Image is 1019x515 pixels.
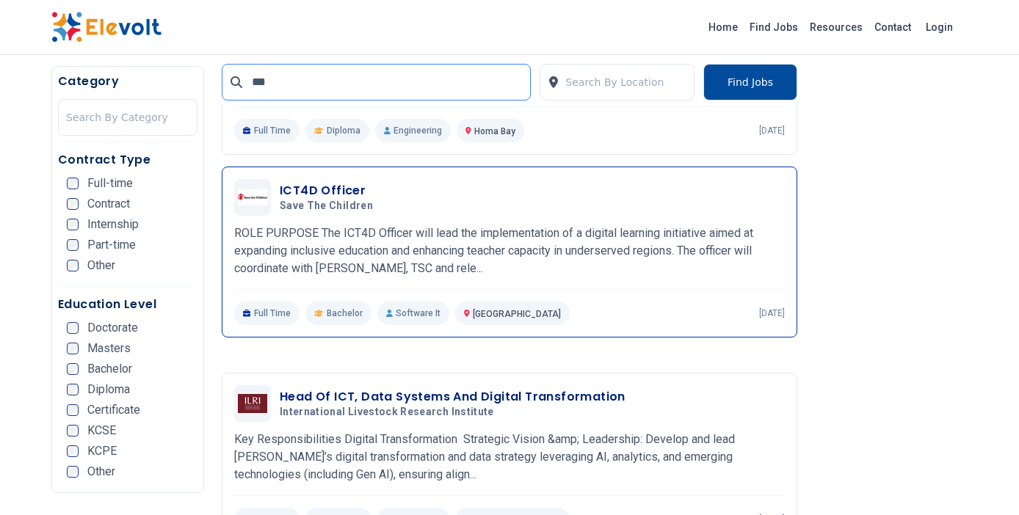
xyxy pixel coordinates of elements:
span: Diploma [87,384,130,395]
p: Full Time [234,119,300,142]
input: Contract [67,198,79,210]
p: [DATE] [759,307,785,319]
iframe: Chat Widget [946,445,1019,515]
a: Login [917,12,962,42]
span: KCPE [87,445,117,457]
h3: Head Of ICT, Data Systems And Digital Transformation [280,388,625,406]
input: Full-time [67,178,79,189]
input: Masters [67,343,79,354]
p: Full Time [234,302,300,325]
input: Part-time [67,239,79,251]
span: Full-time [87,178,133,189]
input: Diploma [67,384,79,395]
p: [DATE] [759,125,785,136]
img: Save The Children [238,189,267,205]
input: Other [67,260,79,271]
span: Part-time [87,239,136,251]
span: Doctorate [87,322,138,334]
p: Software It [377,302,449,325]
a: Save The ChildrenICT4D OfficerSave The ChildrenROLE PURPOSE The ICT4D Officer will lead the imple... [234,179,785,325]
span: KCSE [87,425,116,437]
input: KCSE [67,425,79,437]
span: Internship [87,219,139,230]
p: ROLE PURPOSE The ICT4D Officer will lead the implementation of a digital learning initiative aime... [234,224,785,277]
span: Save The Children [280,200,373,213]
button: Find Jobs [703,64,797,101]
img: International Livestock Research Institute [238,394,267,414]
input: Certificate [67,404,79,416]
span: [GEOGRAPHIC_DATA] [473,309,561,319]
a: Resources [804,15,868,39]
span: Homa Bay [474,126,515,136]
input: Other [67,466,79,478]
span: Bachelor [327,307,363,319]
span: Certificate [87,404,140,416]
img: Elevolt [51,12,162,43]
span: Other [87,260,115,271]
a: Find Jobs [744,15,804,39]
span: Masters [87,343,131,354]
span: Bachelor [87,363,132,375]
input: Internship [67,219,79,230]
span: Diploma [327,125,360,136]
p: Engineering [375,119,451,142]
h5: Category [58,73,197,90]
input: Bachelor [67,363,79,375]
h5: Contract Type [58,151,197,169]
span: International Livestock Research Institute [280,406,494,419]
input: Doctorate [67,322,79,334]
span: Contract [87,198,130,210]
a: Home [703,15,744,39]
h3: ICT4D Officer [280,182,379,200]
p: Key Responsibilities Digital Transformation Strategic Vision &amp; Leadership: Develop and lead [... [234,431,785,483]
span: Other [87,466,115,478]
h5: Education Level [58,296,197,313]
input: KCPE [67,445,79,457]
a: Contact [868,15,917,39]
